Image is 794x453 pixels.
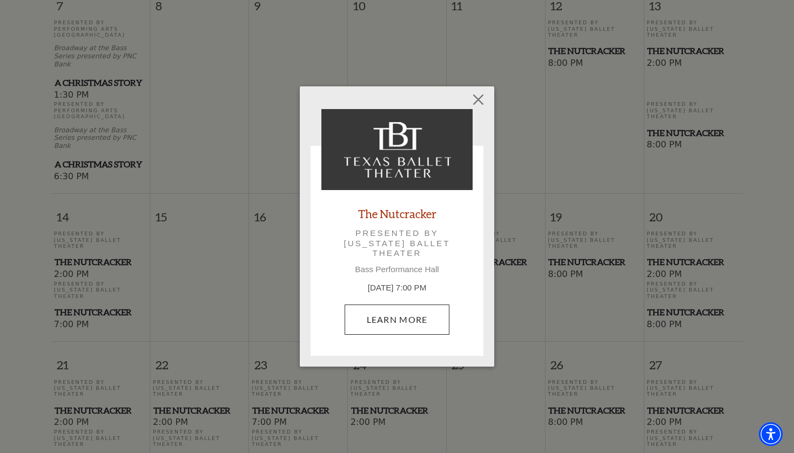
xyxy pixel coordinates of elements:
a: December 18, 7:00 PM Learn More [345,305,450,335]
div: Accessibility Menu [759,422,783,446]
p: [DATE] 7:00 PM [321,282,473,294]
p: Presented by [US_STATE] Ballet Theater [337,228,457,258]
a: The Nutcracker [358,206,436,221]
p: Bass Performance Hall [321,265,473,274]
button: Close [468,89,489,110]
img: The Nutcracker [321,109,473,190]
